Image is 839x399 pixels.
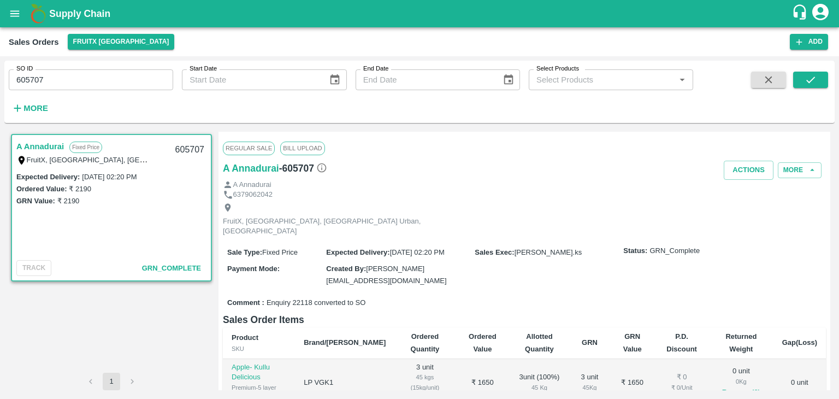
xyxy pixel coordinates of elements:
b: Brand/[PERSON_NAME] [304,338,386,347]
span: Regular Sale [223,142,275,155]
input: Enter SO ID [9,69,173,90]
b: Ordered Value [469,332,497,353]
p: A Annadurai [233,180,271,190]
span: [DATE] 02:20 PM [390,248,445,256]
div: ₹ 0 [663,372,700,383]
span: Enquiry 22118 converted to SO [267,298,365,308]
div: 0 unit [718,366,764,399]
a: Supply Chain [49,6,791,21]
button: More [9,99,51,118]
button: open drawer [2,1,27,26]
label: Expected Delivery : [16,173,80,181]
h6: - 605707 [279,161,327,176]
input: Start Date [182,69,320,90]
label: Sales Exec : [475,248,514,256]
label: GRN Value: [16,197,55,205]
div: customer-support [791,4,811,24]
div: ₹ 0 / Unit [663,383,700,392]
div: 0 Kg [718,377,764,386]
button: More [778,162,822,178]
b: GRN [582,338,598,347]
button: Open [675,73,689,87]
b: Returned Weight [725,332,757,353]
b: Gap(Loss) [782,338,817,347]
div: 605707 [169,137,211,163]
label: ₹ 2190 [57,197,80,205]
b: Product [232,333,258,342]
label: Status: [623,246,647,256]
div: 3 unit ( 100 %) [518,372,560,392]
button: Add [790,34,828,50]
div: 45 Kg [518,383,560,392]
label: Payment Mode : [227,265,280,273]
input: Select Products [532,73,672,87]
a: A Annadurai [16,139,64,154]
div: Premium-5 layer [232,383,286,392]
span: Bill Upload [280,142,324,155]
b: GRN Value [623,332,642,353]
div: 45 kgs (15kg/unit) [403,372,446,392]
button: Choose date [324,69,345,90]
button: page 1 [103,373,120,390]
span: GRN_Complete [649,246,700,256]
span: [PERSON_NAME].ks [515,248,582,256]
strong: More [23,104,48,113]
span: Fixed Price [262,248,298,256]
b: Supply Chain [49,8,110,19]
label: SO ID [16,64,33,73]
div: 3 unit [578,372,602,392]
button: Actions [724,161,773,180]
p: Apple- Kullu Delicious [232,362,286,383]
p: 6379062042 [233,190,273,200]
label: Sale Type : [227,248,262,256]
label: [DATE] 02:20 PM [82,173,137,181]
label: End Date [363,64,388,73]
button: Reasons(0) [718,386,764,399]
a: A Annadurai [223,161,279,176]
label: Expected Delivery : [326,248,389,256]
div: Sales Orders [9,35,59,49]
div: 45 Kg [578,383,602,392]
label: FruitX, [GEOGRAPHIC_DATA], [GEOGRAPHIC_DATA] Urban, [GEOGRAPHIC_DATA] [27,155,300,164]
button: Choose date [498,69,519,90]
b: Allotted Quantity [525,332,554,353]
span: [PERSON_NAME][EMAIL_ADDRESS][DOMAIN_NAME] [326,265,446,285]
b: Ordered Quantity [411,332,440,353]
label: Start Date [190,64,217,73]
p: Fixed Price [69,142,102,153]
label: Comment : [227,298,264,308]
p: FruitX, [GEOGRAPHIC_DATA], [GEOGRAPHIC_DATA] Urban, [GEOGRAPHIC_DATA] [223,216,469,237]
span: GRN_Complete [142,264,201,272]
label: Created By : [326,265,366,273]
nav: pagination navigation [80,373,143,390]
label: ₹ 2190 [69,185,91,193]
label: Select Products [536,64,579,73]
input: End Date [356,69,494,90]
div: SKU [232,344,286,354]
div: account of current user [811,2,830,25]
label: Ordered Value: [16,185,67,193]
h6: Sales Order Items [223,312,826,327]
img: logo [27,3,49,25]
b: P.D. Discount [666,332,697,353]
button: Select DC [68,34,175,50]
